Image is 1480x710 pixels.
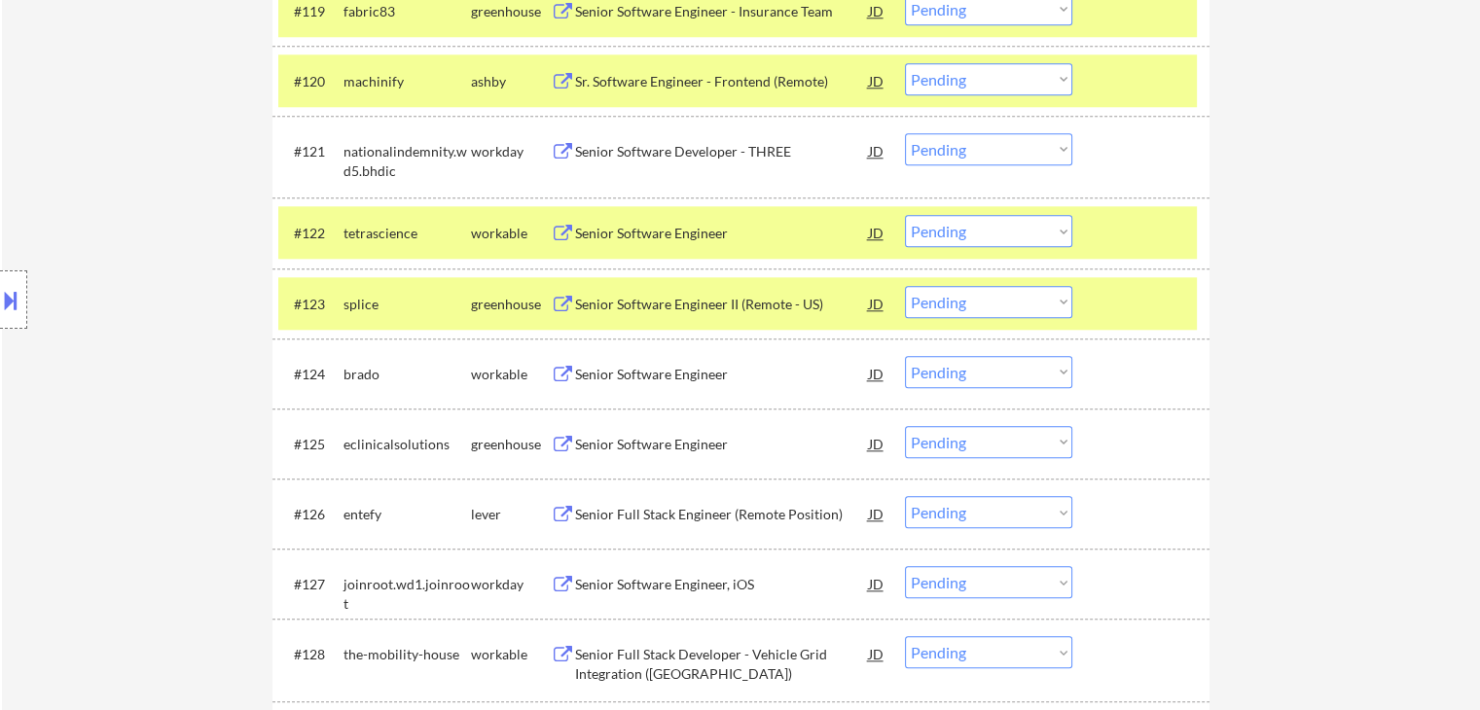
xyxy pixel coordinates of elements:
div: Senior Software Engineer [575,435,869,454]
div: Senior Software Engineer II (Remote - US) [575,295,869,314]
div: JD [867,496,886,531]
div: JD [867,356,886,391]
div: #126 [294,505,328,524]
div: entefy [343,505,471,524]
div: joinroot.wd1.joinroot [343,575,471,613]
div: #127 [294,575,328,594]
div: brado [343,365,471,384]
div: #120 [294,72,328,91]
div: JD [867,63,886,98]
div: Senior Software Engineer [575,365,869,384]
div: tetrascience [343,224,471,243]
div: JD [867,133,886,168]
div: #128 [294,645,328,664]
div: JD [867,566,886,601]
div: nationalindemnity.wd5.bhdic [343,142,471,180]
div: eclinicalsolutions [343,435,471,454]
div: Senior Full Stack Developer - Vehicle Grid Integration ([GEOGRAPHIC_DATA]) [575,645,869,683]
div: JD [867,286,886,321]
div: JD [867,426,886,461]
div: greenhouse [471,435,551,454]
div: Sr. Software Engineer - Frontend (Remote) [575,72,869,91]
div: Senior Software Developer - THREE [575,142,869,161]
div: Senior Software Engineer [575,224,869,243]
div: JD [867,636,886,671]
div: Senior Full Stack Engineer (Remote Position) [575,505,869,524]
div: greenhouse [471,295,551,314]
div: workable [471,224,551,243]
div: Senior Software Engineer, iOS [575,575,869,594]
div: workable [471,365,551,384]
div: Senior Software Engineer - Insurance Team [575,2,869,21]
div: #119 [294,2,328,21]
div: ashby [471,72,551,91]
div: JD [867,215,886,250]
div: lever [471,505,551,524]
div: workable [471,645,551,664]
div: the-mobility-house [343,645,471,664]
div: splice [343,295,471,314]
div: greenhouse [471,2,551,21]
div: workday [471,575,551,594]
div: workday [471,142,551,161]
div: machinify [343,72,471,91]
div: fabric83 [343,2,471,21]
